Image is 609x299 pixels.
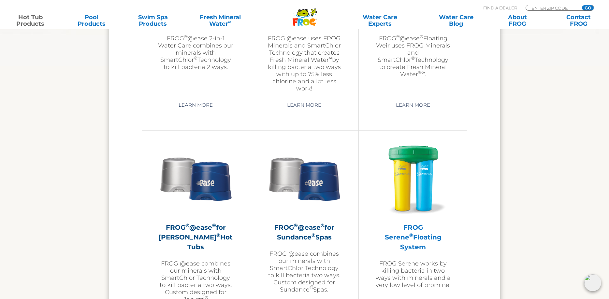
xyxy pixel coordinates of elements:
[396,34,400,39] sup: ®
[483,5,517,11] p: Find A Dealer
[341,14,419,27] a: Water CareExperts
[280,99,329,111] a: Learn More
[494,14,541,27] a: AboutFROG
[184,34,188,39] sup: ®
[375,223,451,252] h2: FROG Serene Floating System
[418,70,422,75] sup: ®
[185,222,189,228] sup: ®
[267,223,342,242] h2: FROG @ease for Sundance Spas
[422,70,425,75] sup: ∞
[158,141,234,216] img: Sundance-cartridges-2-300x300.png
[267,35,342,92] p: FROG @ease uses FROG Minerals and SmartChlor Technology that creates Fresh Mineral Water by killi...
[375,141,451,216] img: hot-tub-product-serene-floater-300x300.png
[321,222,325,228] sup: ®
[582,5,594,10] input: GO
[555,14,602,27] a: ContactFROG
[411,55,415,61] sup: ®
[375,35,451,78] p: FROG @ease Floating Weir uses FROG Minerals and SmartChlor Technology to create Fresh Mineral Wat...
[432,14,480,27] a: Water CareBlog
[409,232,413,238] sup: ®
[312,232,315,238] sup: ®
[190,14,250,27] a: Fresh MineralWater∞
[375,260,451,289] p: FROG Serene works by killing bacteria in two ways with minerals and a very low level of bromine.
[158,35,234,71] p: FROG @ease 2-in-1 Water Care combines our minerals with SmartChlor Technology to kill bacteria 2 ...
[68,14,115,27] a: PoolProducts
[267,141,342,216] img: Sundance-cartridges-2-300x300.png
[228,19,231,24] sup: ∞
[171,99,220,111] a: Learn More
[267,250,342,293] p: FROG @ease combines our minerals with SmartChlor Technology to kill bacteria two ways. Custom des...
[216,232,220,238] sup: ®
[212,222,216,228] sup: ®
[310,285,313,290] sup: ®
[158,223,234,252] h2: FROG @ease for [PERSON_NAME] Hot Tubs
[388,99,438,111] a: Learn More
[294,222,298,228] sup: ®
[531,5,575,11] input: Zip Code Form
[329,55,332,61] sup: ∞
[7,14,54,27] a: Hot TubProducts
[420,34,423,39] sup: ®
[129,14,177,27] a: Swim SpaProducts
[194,55,197,61] sup: ®
[584,274,601,291] img: openIcon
